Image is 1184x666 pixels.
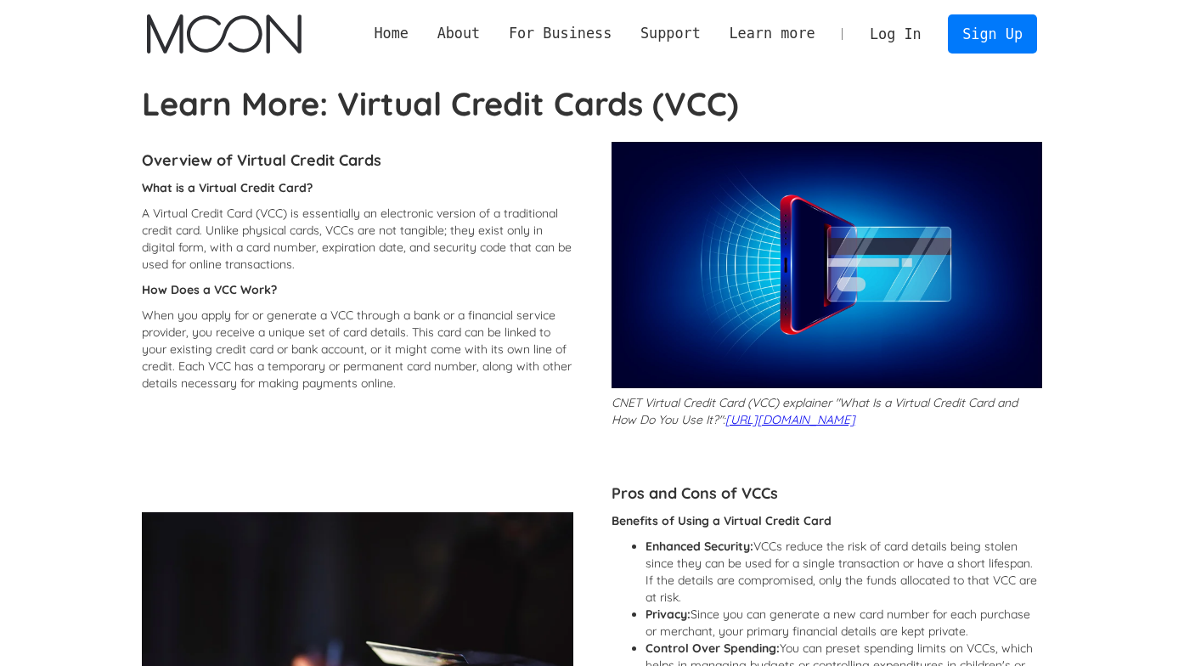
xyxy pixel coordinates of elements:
[142,282,277,297] strong: How Does a VCC Work?
[646,607,691,622] strong: Privacy:
[855,15,935,53] a: Log In
[612,483,1043,504] h4: Pros and Cons of VCCs
[142,83,739,124] strong: Learn More: Virtual Credit Cards (VCC)
[612,394,1043,428] p: CNET Virtual Credit Card (VCC) explainer "What Is a Virtual Credit Card and How Do You Use It?":
[423,23,494,44] div: About
[142,150,573,171] h4: Overview of Virtual Credit Cards
[725,412,855,427] a: [URL][DOMAIN_NAME]
[646,539,753,554] strong: Enhanced Security:
[729,23,815,44] div: Learn more
[437,23,481,44] div: About
[142,307,573,392] p: When you apply for or generate a VCC through a bank or a financial service provider, you receive ...
[509,23,612,44] div: For Business
[646,538,1043,606] li: VCCs reduce the risk of card details being stolen since they can be used for a single transaction...
[142,205,573,273] p: A Virtual Credit Card (VCC) is essentially an electronic version of a traditional credit card. Un...
[715,23,830,44] div: Learn more
[948,14,1036,53] a: Sign Up
[494,23,626,44] div: For Business
[626,23,714,44] div: Support
[612,513,832,528] strong: Benefits of Using a Virtual Credit Card
[646,606,1043,640] li: Since you can generate a new card number for each purchase or merchant, your primary financial de...
[640,23,701,44] div: Support
[646,641,780,656] strong: Control Over Spending:
[360,23,423,44] a: Home
[147,14,301,54] a: home
[147,14,301,54] img: Moon Logo
[142,180,313,195] strong: What is a Virtual Credit Card?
